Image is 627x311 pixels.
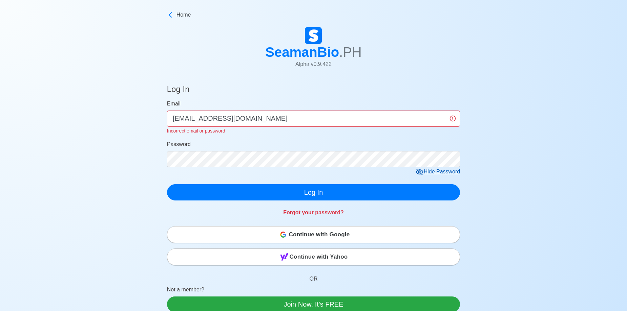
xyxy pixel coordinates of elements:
button: Continue with Yahoo [167,248,460,265]
span: Email [167,101,181,106]
input: Your email [167,111,460,127]
small: Incorrect email or password [167,128,225,134]
span: Continue with Google [289,228,350,241]
button: Log In [167,184,460,200]
button: Continue with Google [167,226,460,243]
span: Password [167,141,191,147]
a: Home [167,11,460,19]
a: Forgot your password? [283,210,344,215]
span: .PH [339,45,362,59]
a: SeamanBio.PHAlpha v0.9.422 [265,27,362,74]
p: Not a member? [167,286,460,296]
p: OR [167,267,460,286]
p: Alpha v 0.9.422 [265,60,362,68]
h1: SeamanBio [265,44,362,60]
h4: Log In [167,85,190,97]
img: Logo [305,27,322,44]
span: Continue with Yahoo [290,250,348,264]
span: Home [176,11,191,19]
div: Hide Password [416,168,460,176]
